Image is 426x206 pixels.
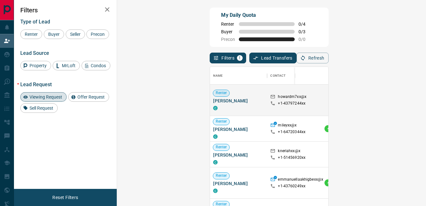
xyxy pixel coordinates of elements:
span: [PERSON_NAME] [213,98,264,104]
h2: Filters [20,6,110,14]
span: Renter [213,145,229,150]
span: Precon [221,37,235,42]
span: Precon [88,32,107,37]
span: Offer Request [75,94,107,100]
div: condos.ca [213,106,218,110]
p: +1- 64720344xx [278,129,305,135]
span: Renter [221,22,235,27]
span: Property [27,63,49,68]
div: Offer Request [68,92,109,102]
span: Lead Request [20,81,52,87]
span: Buyer [46,32,62,37]
div: Seller [66,29,85,39]
div: Viewing Request [20,92,67,102]
div: Buyer [44,29,64,39]
span: [PERSON_NAME] [213,152,264,158]
button: Lead Transfers [249,53,297,63]
button: Refresh [297,53,329,63]
span: Type of Lead [20,19,50,25]
span: Buyer [221,29,235,34]
div: Renter [20,29,42,39]
span: 0 / 3 [298,29,312,34]
p: howardm7xx@x [278,94,306,101]
span: [PERSON_NAME] [213,126,264,132]
button: Reset Filters [48,192,82,203]
span: Renter [213,119,229,124]
span: Renter [213,90,229,96]
div: Precon [86,29,109,39]
p: My Daily Quota [221,11,312,19]
div: Condos [82,61,110,70]
span: Viewing Request [27,94,64,100]
p: kneriahxx@x [278,148,300,155]
div: Property [20,61,51,70]
button: Filters1 [210,53,246,63]
span: Condos [88,63,108,68]
span: Renter [23,32,40,37]
p: +1- 43760249xx [278,183,305,189]
div: MrLoft [53,61,80,70]
span: Renter [213,173,229,178]
p: +1- 51456920xx [278,155,305,160]
p: mileyxx@x [278,123,297,129]
span: 0 / 0 [298,37,312,42]
span: 1 [238,56,242,60]
div: condos.ca [213,134,218,139]
span: 0 / 4 [298,22,312,27]
span: Lead Source [20,50,49,56]
p: emmanuellaakhigbexx@x [278,177,323,183]
div: Sell Request [20,103,58,113]
div: condos.ca [213,189,218,193]
div: Contact [267,67,318,85]
span: MrLoft [60,63,78,68]
p: +1- 43797244xx [278,101,305,106]
div: Name [213,67,223,85]
div: condos.ca [213,160,218,164]
div: Contact [270,67,285,85]
div: Name [210,67,267,85]
span: [PERSON_NAME] [213,180,264,187]
span: Sell Request [27,106,56,111]
span: Seller [68,32,83,37]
